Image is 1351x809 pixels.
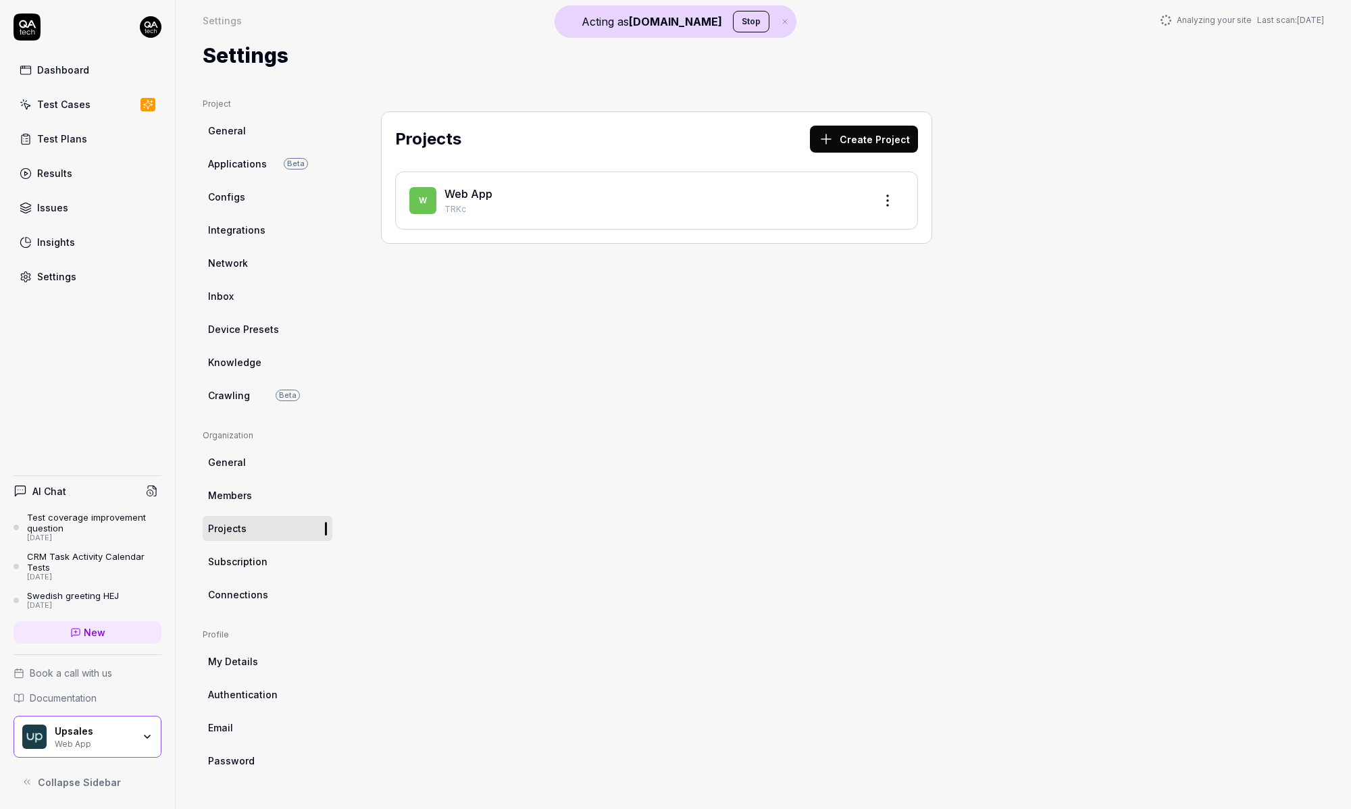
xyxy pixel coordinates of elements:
h2: Projects [395,127,461,151]
button: Collapse Sidebar [14,768,161,795]
span: General [208,455,246,469]
time: [DATE] [1297,15,1324,25]
a: General [203,118,332,143]
span: Authentication [208,687,278,702]
button: Upsales LogoUpsalesWeb App [14,716,161,758]
a: Dashboard [14,57,161,83]
a: CRM Task Activity Calendar Tests[DATE] [14,551,161,582]
a: Password [203,748,332,773]
span: Crawling [208,388,250,402]
div: Upsales [55,725,133,737]
span: Device Presets [208,322,279,336]
a: My Details [203,649,332,674]
span: Beta [284,158,308,169]
div: Settings [203,14,242,27]
div: CRM Task Activity Calendar Tests [27,551,161,573]
p: TRKc [444,203,863,215]
div: [DATE] [27,601,119,610]
a: New [14,621,161,644]
div: Issues [37,201,68,215]
div: Test coverage improvement question [27,512,161,534]
a: Swedish greeting HEJ[DATE] [14,590,161,610]
a: Members [203,483,332,508]
span: Beta [276,390,300,401]
a: Web App [444,187,492,201]
span: Inbox [208,289,234,303]
button: Analyzing your siteLast scan:[DATE] [1161,14,1324,26]
a: General [203,450,332,475]
span: Last scan: [1257,14,1324,26]
div: Insights [37,235,75,249]
a: Issues [14,194,161,221]
span: Network [208,256,248,270]
div: Test Cases [37,97,91,111]
div: Test Plans [37,132,87,146]
span: Integrations [208,223,265,237]
button: Stop [733,11,769,32]
a: Device Presets [203,317,332,342]
h1: Settings [203,41,288,71]
span: General [208,124,246,138]
span: Projects [208,521,247,536]
span: Applications [208,157,267,171]
span: New [84,625,105,640]
span: W [409,187,436,214]
a: Connections [203,582,332,607]
a: Results [14,160,161,186]
span: Password [208,754,255,768]
a: Network [203,251,332,276]
span: Members [208,488,252,502]
a: Test Cases [14,91,161,118]
img: Upsales Logo [22,725,47,749]
span: My Details [208,654,258,669]
a: Test coverage improvement question[DATE] [14,512,161,543]
span: Subscription [208,554,267,569]
a: Configs [203,184,332,209]
a: Test Plans [14,126,161,152]
div: Analyzing your site [1161,14,1324,26]
div: Results [37,166,72,180]
a: Knowledge [203,350,332,375]
div: [DATE] [27,533,161,543]
div: Swedish greeting HEJ [27,590,119,601]
span: Knowledge [208,355,261,369]
button: Create Project [810,126,918,153]
div: Profile [203,629,332,641]
a: Book a call with us [14,666,161,680]
a: CrawlingBeta [203,383,332,408]
span: Book a call with us [30,666,112,680]
a: Documentation [14,691,161,705]
a: Insights [14,229,161,255]
span: Email [208,721,233,735]
a: Settings [14,263,161,290]
a: Inbox [203,284,332,309]
div: Project [203,98,332,110]
div: [DATE] [27,573,161,582]
span: Configs [208,190,245,204]
span: Collapse Sidebar [38,775,121,789]
div: Settings [37,269,76,284]
div: Web App [55,737,133,748]
a: ApplicationsBeta [203,151,332,176]
div: Organization [203,429,332,442]
div: Dashboard [37,63,89,77]
a: Authentication [203,682,332,707]
a: Subscription [203,549,332,574]
span: Documentation [30,691,97,705]
a: Email [203,715,332,740]
a: Integrations [203,217,332,242]
span: Connections [208,588,268,602]
h4: AI Chat [32,484,66,498]
img: 7ccf6c19-61ad-4a6c-8811-018b02a1b829.jpg [140,16,161,38]
a: Projects [203,516,332,541]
